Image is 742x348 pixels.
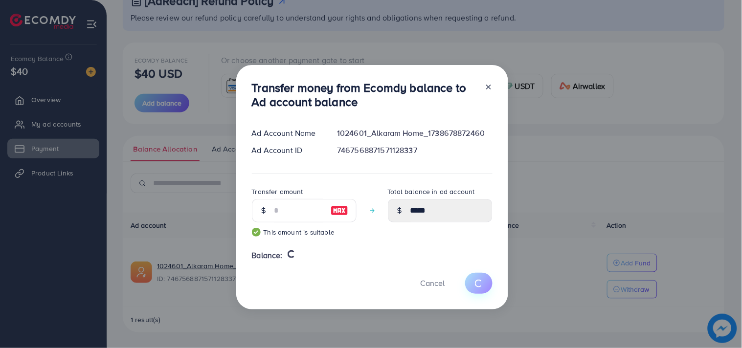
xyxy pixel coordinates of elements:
button: Cancel [408,273,457,294]
img: guide [252,228,261,237]
span: Balance: [252,250,283,261]
div: Ad Account Name [244,128,330,139]
h3: Transfer money from Ecomdy balance to Ad account balance [252,81,477,109]
div: 1024601_Alkaram Home_1738678872460 [329,128,500,139]
label: Transfer amount [252,187,303,196]
span: Cancel [421,278,445,288]
div: Ad Account ID [244,145,330,156]
small: This amount is suitable [252,227,357,237]
div: 7467568871571128337 [329,145,500,156]
label: Total balance in ad account [388,187,475,196]
img: image [331,205,348,217]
